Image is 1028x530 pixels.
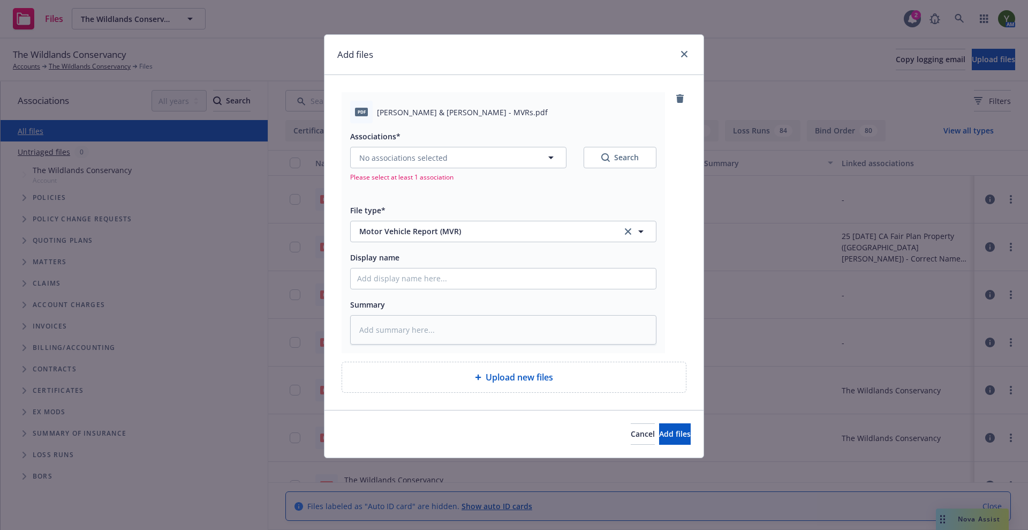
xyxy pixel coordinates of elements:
[337,48,373,62] h1: Add files
[350,205,385,215] span: File type*
[351,268,656,289] input: Add display name here...
[342,362,686,393] div: Upload new files
[631,429,655,439] span: Cancel
[678,48,691,61] a: close
[350,252,399,263] span: Display name
[350,173,656,182] span: Please select at least 1 association
[631,423,655,445] button: Cancel
[659,423,691,445] button: Add files
[601,152,639,163] div: Search
[377,107,548,118] span: [PERSON_NAME] & [PERSON_NAME] - MVRs.pdf
[359,226,607,237] span: Motor Vehicle Report (MVR)
[486,371,553,384] span: Upload new files
[584,147,656,168] button: SearchSearch
[350,221,656,242] button: Motor Vehicle Report (MVR)clear selection
[350,147,566,168] button: No associations selected
[674,92,686,105] a: remove
[350,300,385,310] span: Summary
[659,429,691,439] span: Add files
[355,108,368,116] span: pdf
[622,225,634,238] a: clear selection
[350,131,400,141] span: Associations*
[601,153,610,162] svg: Search
[359,152,448,163] span: No associations selected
